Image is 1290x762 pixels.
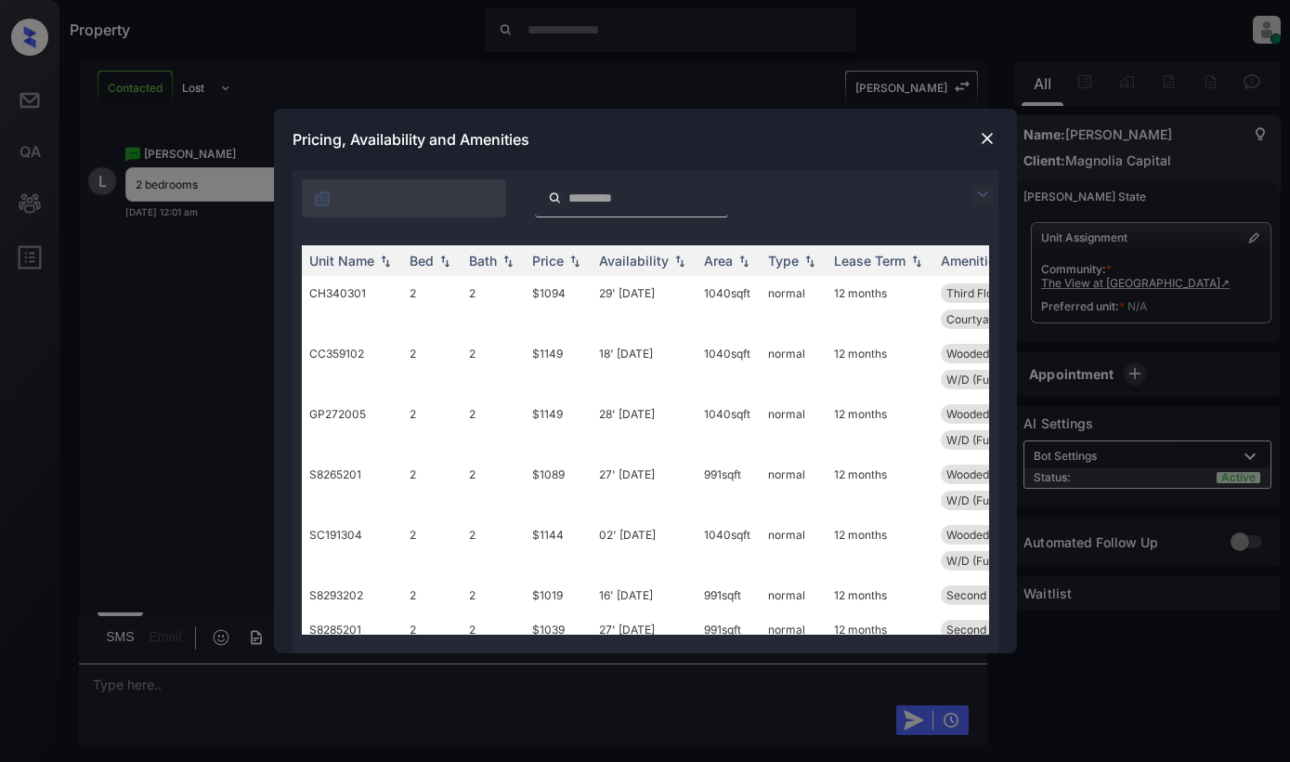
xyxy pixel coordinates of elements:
[761,578,827,612] td: normal
[525,276,592,336] td: $1094
[566,255,584,268] img: sorting
[946,347,1018,361] span: Wooded View
[761,276,827,336] td: normal
[697,578,761,612] td: 991 sqft
[462,336,525,397] td: 2
[462,612,525,673] td: 2
[402,397,462,457] td: 2
[313,190,332,208] img: icon-zuma
[462,397,525,457] td: 2
[462,457,525,518] td: 2
[532,253,564,269] div: Price
[946,373,1036,387] span: W/D (Full Sized...
[592,612,697,673] td: 27' [DATE]
[761,518,827,578] td: normal
[462,276,525,336] td: 2
[592,457,697,518] td: 27' [DATE]
[302,336,402,397] td: CC359102
[946,554,1036,568] span: W/D (Full Sized...
[697,518,761,578] td: 1040 sqft
[907,255,926,268] img: sorting
[525,397,592,457] td: $1149
[274,109,1017,170] div: Pricing, Availability and Amenities
[402,276,462,336] td: 2
[599,253,669,269] div: Availability
[697,612,761,673] td: 991 sqft
[525,578,592,612] td: $1019
[525,612,592,673] td: $1039
[525,336,592,397] td: $1149
[827,276,933,336] td: 12 months
[697,336,761,397] td: 1040 sqft
[761,612,827,673] td: normal
[309,253,374,269] div: Unit Name
[827,457,933,518] td: 12 months
[827,578,933,612] td: 12 months
[946,588,1016,602] span: Second Floor
[768,253,799,269] div: Type
[827,518,933,578] td: 12 months
[946,407,1018,421] span: Wooded View
[827,336,933,397] td: 12 months
[697,276,761,336] td: 1040 sqft
[462,578,525,612] td: 2
[436,255,454,268] img: sorting
[592,336,697,397] td: 18' [DATE]
[946,528,1018,542] span: Wooded View
[735,255,753,268] img: sorting
[402,578,462,612] td: 2
[302,578,402,612] td: S8293202
[761,336,827,397] td: normal
[410,253,434,269] div: Bed
[548,190,562,206] img: icon-zuma
[946,433,1036,447] span: W/D (Full Sized...
[978,129,997,148] img: close
[946,493,1036,507] span: W/D (Full Sized...
[525,518,592,578] td: $1144
[971,183,994,205] img: icon-zuma
[946,286,1004,300] span: Third Floor
[946,312,1028,326] span: Courtyard view
[592,397,697,457] td: 28' [DATE]
[592,578,697,612] td: 16' [DATE]
[402,612,462,673] td: 2
[946,623,1016,637] span: Second Floor
[462,518,525,578] td: 2
[946,467,1018,481] span: Wooded View
[697,397,761,457] td: 1040 sqft
[302,518,402,578] td: SC191304
[827,612,933,673] td: 12 months
[704,253,733,269] div: Area
[941,253,1003,269] div: Amenities
[592,518,697,578] td: 02' [DATE]
[761,457,827,518] td: normal
[469,253,497,269] div: Bath
[402,457,462,518] td: 2
[376,255,395,268] img: sorting
[834,253,906,269] div: Lease Term
[302,457,402,518] td: S8265201
[302,397,402,457] td: GP272005
[302,612,402,673] td: S8285201
[402,518,462,578] td: 2
[671,255,689,268] img: sorting
[761,397,827,457] td: normal
[592,276,697,336] td: 29' [DATE]
[525,457,592,518] td: $1089
[302,276,402,336] td: CH340301
[801,255,819,268] img: sorting
[402,336,462,397] td: 2
[499,255,517,268] img: sorting
[697,457,761,518] td: 991 sqft
[827,397,933,457] td: 12 months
